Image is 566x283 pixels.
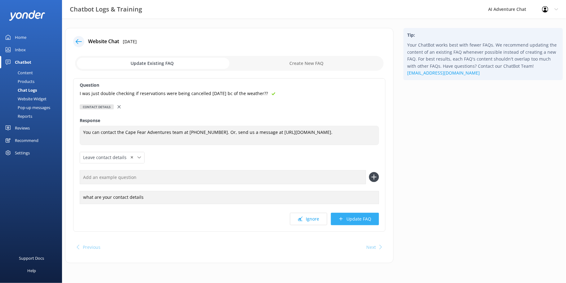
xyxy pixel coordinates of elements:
[4,86,62,94] a: Chat Logs
[83,154,130,161] span: Leave contact details
[15,31,26,43] div: Home
[4,112,62,121] a: Reports
[88,38,119,46] h4: Website Chat
[80,126,379,145] textarea: You can contact the Cape Fear Adventures team at [PHONE_NUMBER]. Or, send us a message at [URL][D...
[15,134,38,147] div: Recommend
[80,104,114,109] div: Contact details
[407,32,559,39] h4: Tip:
[407,70,480,76] a: [EMAIL_ADDRESS][DOMAIN_NAME]
[407,42,559,76] p: Your ChatBot works best with fewer FAQs. We recommend updating the content of an existing FAQ whe...
[80,191,379,204] div: what are your contact details
[4,68,62,77] a: Content
[80,170,366,184] input: Add an example question
[4,103,50,112] div: Pop-up messages
[15,43,26,56] div: Inbox
[123,38,137,45] p: [DATE]
[4,94,47,103] div: Website Widget
[4,94,62,103] a: Website Widget
[130,154,133,160] span: ✕
[15,147,30,159] div: Settings
[4,77,34,86] div: Products
[15,56,31,68] div: Chatbot
[9,10,45,21] img: yonder-white-logo.png
[331,213,379,225] button: Update FAQ
[4,103,62,112] a: Pop-up messages
[4,86,37,94] div: Chat Logs
[80,90,268,97] p: I was just double checking if reservations were being cancelled [DATE] bc of the weather??
[4,68,33,77] div: Content
[70,4,142,14] h3: Chatbot Logs & Training
[19,252,44,264] div: Support Docs
[80,117,379,124] label: Response
[4,112,32,121] div: Reports
[15,122,30,134] div: Reviews
[4,77,62,86] a: Products
[27,264,36,277] div: Help
[80,82,379,89] label: Question
[290,213,327,225] button: Ignore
